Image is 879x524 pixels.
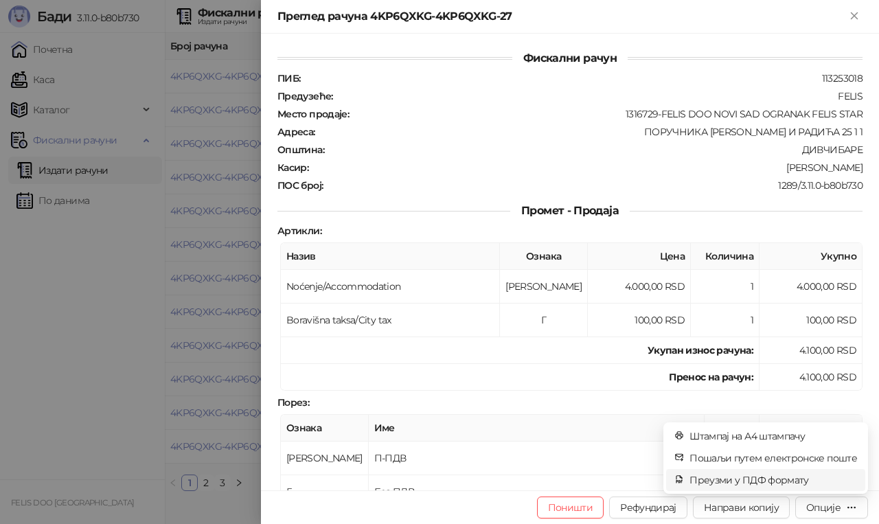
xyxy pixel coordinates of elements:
strong: Касир : [277,161,308,174]
td: 1 [691,270,760,304]
button: Close [846,8,863,25]
td: 4.000,00 RSD [760,270,863,304]
td: 4.100,00 RSD [760,364,863,391]
strong: Предузеће : [277,90,333,102]
strong: Артикли : [277,225,321,237]
span: Преузми у ПДФ формату [689,472,857,488]
span: Фискални рачун [512,52,628,65]
div: ПОРУЧНИКА [PERSON_NAME] И РАДИЋА 25 1 1 [317,126,864,138]
div: 1316729-FELIS DOO NOVI SAD OGRANAK FELIS STAR [350,108,864,120]
span: Направи копију [704,501,779,514]
strong: Место продаје : [277,108,349,120]
button: Опције [795,497,868,519]
div: 1289/3.11.0-b80b730 [324,179,864,192]
td: [PERSON_NAME] [281,442,369,475]
td: 4.000,00 RSD [588,270,691,304]
strong: Порез : [277,396,309,409]
td: [PERSON_NAME] [500,270,588,304]
button: Направи копију [693,497,790,519]
th: Количина [691,243,760,270]
div: Опције [806,501,841,514]
td: Без ПДВ [369,475,705,509]
strong: ПОС број : [277,179,323,192]
td: Г [500,304,588,337]
div: [PERSON_NAME] [310,161,864,174]
span: Пошаљи путем електронске поште [689,451,857,466]
button: Поништи [537,497,604,519]
span: Промет - Продаја [510,204,630,217]
div: 113253018 [301,72,864,84]
strong: Адреса : [277,126,315,138]
th: Укупно [760,243,863,270]
td: Noćenje/Accommodation [281,270,500,304]
td: 100,00 RSD [588,304,691,337]
th: Стопа [705,415,760,442]
th: Ознака [281,415,369,442]
div: ДИВЧИБАРЕ [326,144,864,156]
div: Преглед рачуна 4KP6QXKG-4KP6QXKG-27 [277,8,846,25]
th: Назив [281,243,500,270]
th: Цена [588,243,691,270]
span: Штампај на А4 штампачу [689,429,857,444]
td: 1 [691,304,760,337]
td: Boravišna taksa/City tax [281,304,500,337]
div: FELIS [334,90,864,102]
td: 100,00 RSD [760,304,863,337]
th: Ознака [500,243,588,270]
strong: ПИБ : [277,72,300,84]
td: Г [281,475,369,509]
td: 4.100,00 RSD [760,337,863,364]
strong: Општина : [277,144,324,156]
th: Име [369,415,705,442]
strong: Укупан износ рачуна : [648,344,753,356]
button: Рефундирај [609,497,687,519]
td: П-ПДВ [369,442,705,475]
th: Порез [760,415,863,442]
strong: Пренос на рачун : [669,371,753,383]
